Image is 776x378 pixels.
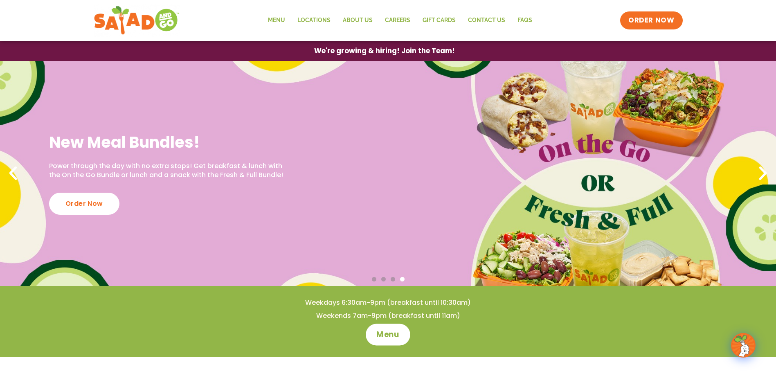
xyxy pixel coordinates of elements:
[620,11,682,29] a: ORDER NOW
[16,298,760,307] h4: Weekdays 6:30am-9pm (breakfast until 10:30am)
[391,277,395,281] span: Go to slide 3
[372,277,376,281] span: Go to slide 1
[379,11,416,30] a: Careers
[732,334,755,357] img: wpChatIcon
[94,4,180,37] img: new-SAG-logo-768×292
[381,277,386,281] span: Go to slide 2
[49,193,119,215] div: Order Now
[416,11,462,30] a: GIFT CARDS
[302,41,467,61] a: We're growing & hiring! Join the Team!
[366,324,410,345] a: Menu
[314,47,455,54] span: We're growing & hiring! Join the Team!
[49,132,289,152] h2: New Meal Bundles!
[262,11,291,30] a: Menu
[16,311,760,320] h4: Weekends 7am-9pm (breakfast until 11am)
[628,16,674,25] span: ORDER NOW
[400,277,405,281] span: Go to slide 4
[754,164,772,182] div: Next slide
[462,11,511,30] a: Contact Us
[49,162,289,180] p: Power through the day with no extra stops! Get breakfast & lunch with the On the Go Bundle or lun...
[337,11,379,30] a: About Us
[376,329,400,340] span: Menu
[262,11,538,30] nav: Menu
[4,164,22,182] div: Previous slide
[291,11,337,30] a: Locations
[511,11,538,30] a: FAQs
